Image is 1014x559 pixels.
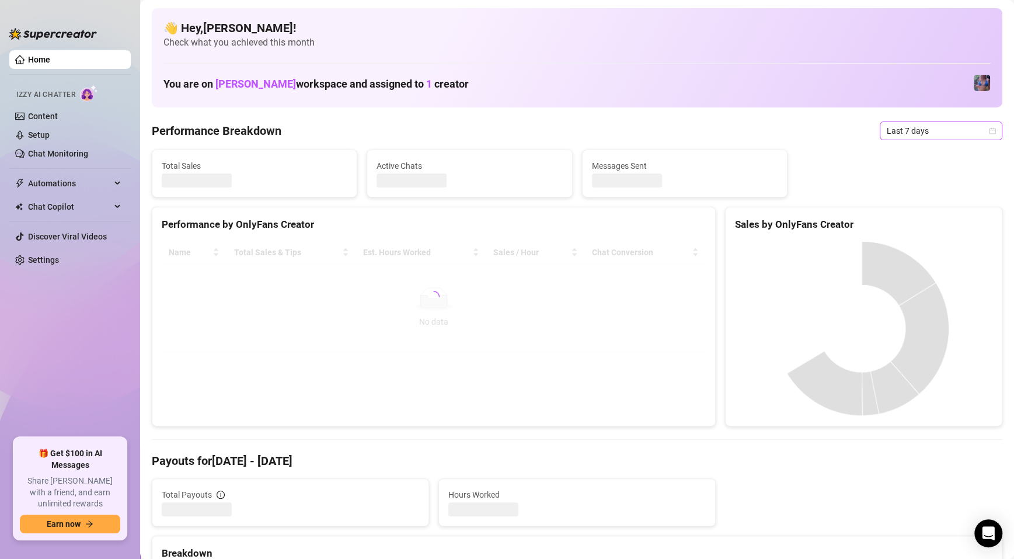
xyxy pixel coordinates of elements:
span: Total Payouts [162,488,212,501]
span: Izzy AI Chatter [16,89,75,100]
span: Messages Sent [592,159,778,172]
span: Active Chats [377,159,562,172]
span: 1 [426,78,432,90]
span: loading [426,289,441,304]
span: info-circle [217,491,225,499]
img: Jaylie [974,75,990,91]
span: arrow-right [85,520,93,528]
a: Discover Viral Videos [28,232,107,241]
img: logo-BBDzfeDw.svg [9,28,97,40]
img: AI Chatter [80,85,98,102]
span: thunderbolt [15,179,25,188]
span: 🎁 Get $100 in AI Messages [20,448,120,471]
span: [PERSON_NAME] [215,78,296,90]
span: Total Sales [162,159,347,172]
button: Earn nowarrow-right [20,515,120,533]
span: Last 7 days [887,122,995,140]
h1: You are on workspace and assigned to creator [163,78,469,91]
span: Hours Worked [448,488,706,501]
span: Share [PERSON_NAME] with a friend, and earn unlimited rewards [20,475,120,510]
a: Chat Monitoring [28,149,88,158]
h4: Payouts for [DATE] - [DATE] [152,453,1002,469]
h4: Performance Breakdown [152,123,281,139]
span: Check what you achieved this month [163,36,991,49]
div: Sales by OnlyFans Creator [735,217,992,232]
a: Home [28,55,50,64]
div: Open Intercom Messenger [974,519,1002,547]
a: Content [28,112,58,121]
a: Settings [28,255,59,265]
span: Chat Copilot [28,197,111,216]
div: Performance by OnlyFans Creator [162,217,706,232]
a: Setup [28,130,50,140]
span: calendar [989,127,996,134]
h4: 👋 Hey, [PERSON_NAME] ! [163,20,991,36]
img: Chat Copilot [15,203,23,211]
span: Earn now [47,519,81,529]
span: Automations [28,174,111,193]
